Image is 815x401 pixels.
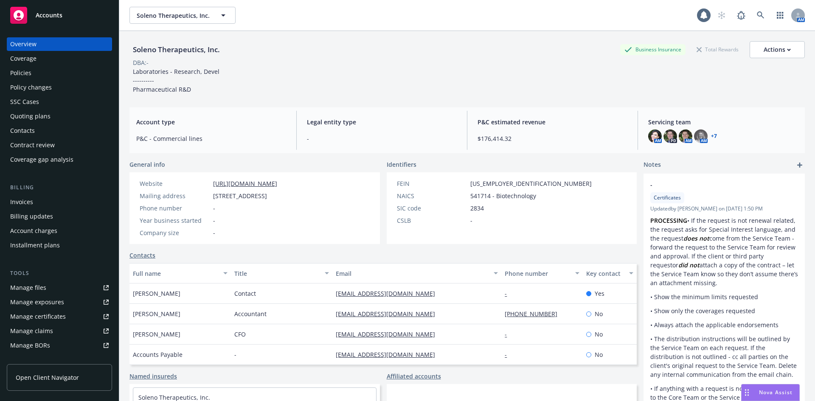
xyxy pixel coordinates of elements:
[10,224,57,238] div: Account charges
[336,330,442,338] a: [EMAIL_ADDRESS][DOMAIN_NAME]
[213,216,215,225] span: -
[133,330,180,339] span: [PERSON_NAME]
[752,7,769,24] a: Search
[713,7,730,24] a: Start snowing
[140,228,210,237] div: Company size
[7,109,112,123] a: Quoting plans
[595,289,604,298] span: Yes
[332,263,501,283] button: Email
[711,134,717,139] a: +7
[336,289,442,297] a: [EMAIL_ADDRESS][DOMAIN_NAME]
[470,204,484,213] span: 2834
[397,204,467,213] div: SIC code
[10,238,60,252] div: Installment plans
[129,372,177,381] a: Named insureds
[387,372,441,381] a: Affiliated accounts
[470,191,536,200] span: 541714 - Biotechnology
[213,204,215,213] span: -
[234,330,246,339] span: CFO
[140,179,210,188] div: Website
[213,191,267,200] span: [STREET_ADDRESS]
[336,310,442,318] a: [EMAIL_ADDRESS][DOMAIN_NAME]
[470,216,472,225] span: -
[644,160,661,170] span: Notes
[7,224,112,238] a: Account charges
[336,351,442,359] a: [EMAIL_ADDRESS][DOMAIN_NAME]
[663,129,677,143] img: photo
[478,118,627,126] span: P&C estimated revenue
[133,289,180,298] span: [PERSON_NAME]
[136,134,286,143] span: P&C - Commercial lines
[678,261,700,269] em: did not
[586,269,624,278] div: Key contact
[694,129,708,143] img: photo
[7,353,112,367] a: Summary of insurance
[129,7,236,24] button: Soleno Therapeutics, Inc.
[7,269,112,278] div: Tools
[16,373,79,382] span: Open Client Navigator
[7,281,112,294] a: Manage files
[501,263,582,283] button: Phone number
[10,138,55,152] div: Contract review
[7,124,112,137] a: Contacts
[133,58,149,67] div: DBA: -
[10,281,46,294] div: Manage files
[650,216,798,287] p: • If the request is not renewal related, the request asks for Special Interest language, and the ...
[140,204,210,213] div: Phone number
[595,330,603,339] span: No
[7,153,112,166] a: Coverage gap analysis
[505,269,570,278] div: Phone number
[7,66,112,80] a: Policies
[772,7,789,24] a: Switch app
[129,263,231,283] button: Full name
[136,118,286,126] span: Account type
[133,309,180,318] span: [PERSON_NAME]
[307,134,457,143] span: -
[397,191,467,200] div: NAICS
[7,183,112,192] div: Billing
[10,109,51,123] div: Quoting plans
[505,310,564,318] a: [PHONE_NUMBER]
[7,95,112,109] a: SSC Cases
[133,67,219,93] span: Laboratories - Research, Devel ---------- Pharmaceutical R&D
[648,118,798,126] span: Servicing team
[10,37,37,51] div: Overview
[7,310,112,323] a: Manage certificates
[137,11,210,20] span: Soleno Therapeutics, Inc.
[505,351,514,359] a: -
[7,37,112,51] a: Overview
[7,295,112,309] a: Manage exposures
[650,216,687,224] strong: PROCESSING
[133,350,183,359] span: Accounts Payable
[140,216,210,225] div: Year business started
[234,289,256,298] span: Contact
[654,194,681,202] span: Certificates
[10,324,53,338] div: Manage claims
[7,138,112,152] a: Contract review
[620,44,686,55] div: Business Insurance
[650,306,798,315] p: • Show only the coverages requested
[7,339,112,352] a: Manage BORs
[129,44,223,55] div: Soleno Therapeutics, Inc.
[7,324,112,338] a: Manage claims
[648,129,662,143] img: photo
[764,42,791,58] div: Actions
[397,216,467,225] div: CSLB
[10,153,73,166] div: Coverage gap analysis
[10,353,75,367] div: Summary of insurance
[10,66,31,80] div: Policies
[397,179,467,188] div: FEIN
[10,124,35,137] div: Contacts
[10,310,66,323] div: Manage certificates
[759,389,793,396] span: Nova Assist
[336,269,489,278] div: Email
[692,44,743,55] div: Total Rewards
[231,263,332,283] button: Title
[140,191,210,200] div: Mailing address
[733,7,750,24] a: Report a Bug
[213,228,215,237] span: -
[750,41,805,58] button: Actions
[505,330,514,338] a: -
[7,81,112,94] a: Policy changes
